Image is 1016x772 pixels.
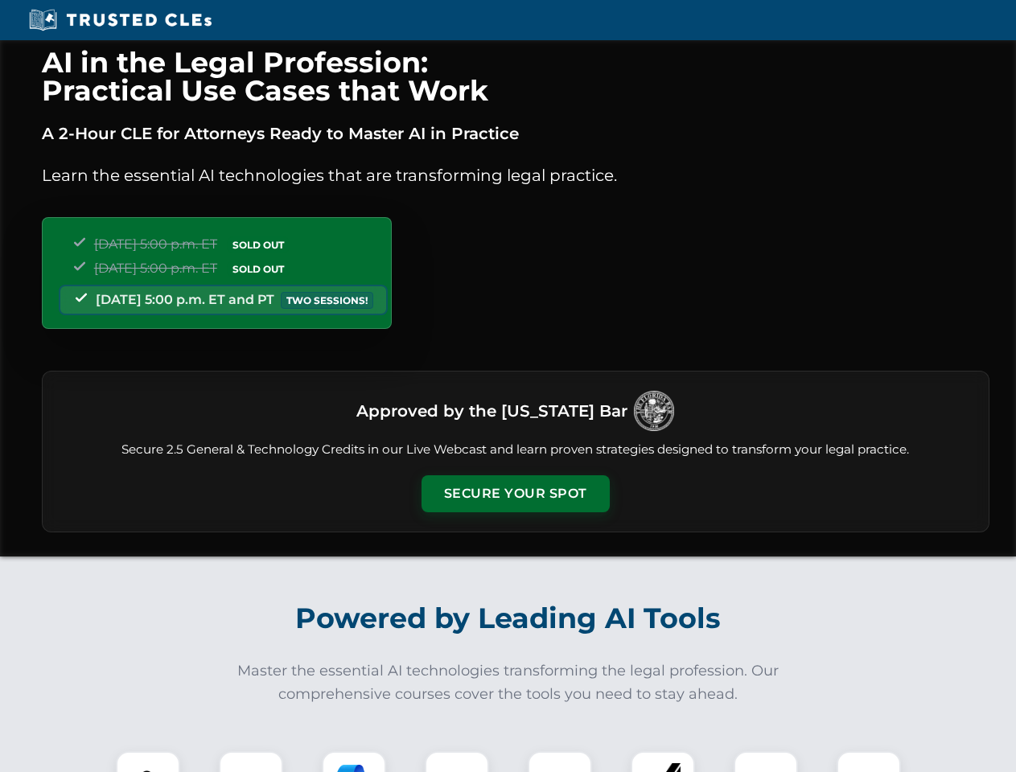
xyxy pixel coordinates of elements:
p: Learn the essential AI technologies that are transforming legal practice. [42,162,989,188]
span: [DATE] 5:00 p.m. ET [94,236,217,252]
button: Secure Your Spot [422,475,610,512]
p: A 2-Hour CLE for Attorneys Ready to Master AI in Practice [42,121,989,146]
img: Logo [634,391,674,431]
p: Master the essential AI technologies transforming the legal profession. Our comprehensive courses... [227,659,790,706]
img: Trusted CLEs [24,8,216,32]
span: SOLD OUT [227,261,290,277]
p: Secure 2.5 General & Technology Credits in our Live Webcast and learn proven strategies designed ... [62,441,969,459]
span: [DATE] 5:00 p.m. ET [94,261,217,276]
h3: Approved by the [US_STATE] Bar [356,396,627,425]
h1: AI in the Legal Profession: Practical Use Cases that Work [42,48,989,105]
span: SOLD OUT [227,236,290,253]
h2: Powered by Leading AI Tools [63,590,954,647]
